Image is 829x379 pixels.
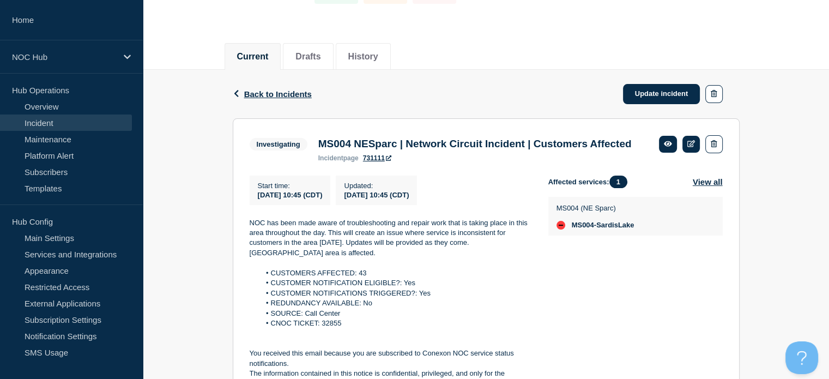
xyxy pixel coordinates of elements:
p: Start time : [258,182,323,190]
span: Investigating [250,138,307,151]
a: Update incident [623,84,700,104]
li: CUSTOMERS AFFECTED: 43 [260,268,531,278]
a: 731111 [363,154,391,162]
span: Back to Incidents [244,89,312,99]
button: View all [693,176,723,188]
span: incident [318,154,343,162]
p: MS004 (NE Sparc) [556,204,634,212]
p: NOC Hub [12,52,117,62]
li: CUSTOMER NOTIFICATION ELIGIBLE?: Yes [260,278,531,288]
div: down [556,221,565,230]
button: Current [237,52,269,62]
span: Affected services: [548,176,633,188]
span: [DATE] 10:45 (CDT) [258,191,323,199]
iframe: Help Scout Beacon - Open [785,341,818,374]
div: [DATE] 10:45 (CDT) [344,190,409,199]
span: MS004-SardisLake [572,221,634,230]
li: REDUNDANCY AVAILABLE: No [260,298,531,308]
p: NOC has been made aware of troubleshooting and repair work that is taking place in this area thro... [250,218,531,258]
button: Drafts [295,52,320,62]
p: Updated : [344,182,409,190]
span: 1 [609,176,627,188]
p: page [318,154,359,162]
p: You received this email because you are subscribed to Conexon NOC service status notifications. [250,348,531,369]
li: CNOC TICKET: 32855 [260,318,531,328]
h3: MS004 NESparc | Network Circuit Incident | Customers Affected [318,138,632,150]
button: Back to Incidents [233,89,312,99]
li: CUSTOMER NOTIFICATIONS TRIGGERED?: Yes [260,288,531,298]
li: SOURCE: Call Center [260,309,531,318]
button: History [348,52,378,62]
